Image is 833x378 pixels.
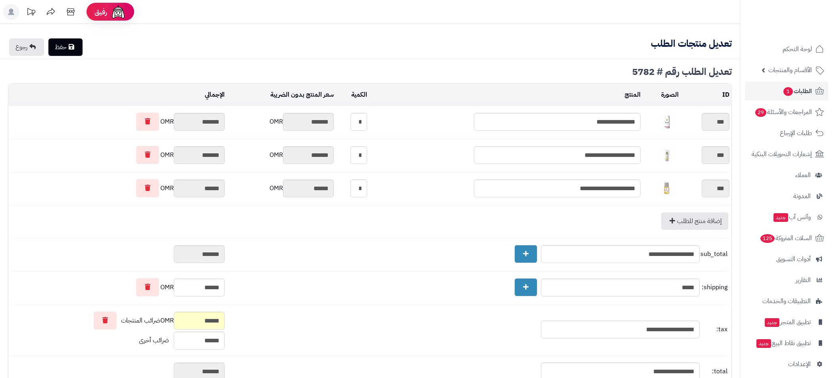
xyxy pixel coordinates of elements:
span: وآتس آب [773,212,811,223]
span: total: [702,367,727,376]
div: OMR [10,113,225,131]
a: حفظ [48,38,83,56]
a: تطبيق المتجرجديد [745,313,828,332]
span: رفيق [94,7,107,17]
img: 1739574034-cm4q23r2z0e1f01kldwat3g4p__D9_83_D8_B1_D9_8A_D9_85__D9_85_D8_B5_D8_AD_D8_AD__D8_A7_D9_... [659,114,675,130]
span: إشعارات التحويلات البنكية [752,149,812,160]
span: العملاء [795,170,811,181]
a: إشعارات التحويلات البنكية [745,145,828,164]
a: وآتس آبجديد [745,208,828,227]
td: الصورة [643,84,681,106]
a: تطبيق نقاط البيعجديد [745,334,828,353]
span: تطبيق نقاط البيع [756,338,811,349]
span: جديد [756,339,771,348]
span: جديد [773,213,788,222]
a: التقارير [745,271,828,290]
span: الإعدادات [788,359,811,370]
span: الطلبات [783,86,812,97]
span: أدوات التسويق [776,254,811,265]
div: OMR [10,179,225,197]
a: لوحة التحكم [745,40,828,59]
span: shipping: [702,283,727,292]
div: OMR [10,278,225,296]
span: لوحة التحكم [783,44,812,55]
span: التقارير [796,275,811,286]
img: 1739578643-cm516f0fm0mpe01kl9e8k1mvk_H_SEURM-09-40x40.jpg [659,180,675,196]
span: ضرائب المنتجات [121,316,160,325]
a: العملاء [745,166,828,185]
a: الإعدادات [745,355,828,374]
a: تحديثات المنصة [21,4,41,22]
span: طلبات الإرجاع [780,128,812,139]
span: ضرائب أخرى [139,336,169,345]
div: OMR [229,113,334,131]
div: تعديل الطلب رقم # 5782 [8,67,732,76]
a: التطبيقات والخدمات [745,292,828,311]
span: تطبيق المتجر [764,317,811,328]
img: 1739578525-cm5o8wmpu00e701n32u9re6j0_tea_3-40x40.jpg [659,147,675,163]
td: الكمية [336,84,369,106]
div: OMR [229,146,334,164]
a: الطلبات1 [745,82,828,101]
span: جديد [765,318,779,327]
a: المراجعات والأسئلة29 [745,103,828,122]
a: إضافة منتج للطلب [661,212,728,230]
span: 1 [783,87,793,96]
span: tax: [702,325,727,334]
img: ai-face.png [110,4,126,20]
div: OMR [229,179,334,197]
b: تعديل منتجات الطلب [651,36,732,51]
td: المنتج [369,84,643,106]
a: رجوع [9,38,44,56]
a: أدوات التسويق [745,250,828,269]
a: طلبات الإرجاع [745,124,828,143]
span: المراجعات والأسئلة [754,107,812,118]
span: المدونة [793,191,811,202]
div: OMR [10,146,225,164]
span: الأقسام والمنتجات [768,65,812,76]
a: المدونة [745,187,828,206]
div: OMR [10,311,225,330]
span: التطبيقات والخدمات [762,296,811,307]
span: 125 [760,234,775,243]
span: sub_total: [702,250,727,259]
span: 29 [755,108,766,117]
a: السلات المتروكة125 [745,229,828,248]
td: سعر المنتج بدون الضريبة [227,84,336,106]
td: الإجمالي [8,84,227,106]
td: ID [681,84,731,106]
span: السلات المتروكة [760,233,812,244]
